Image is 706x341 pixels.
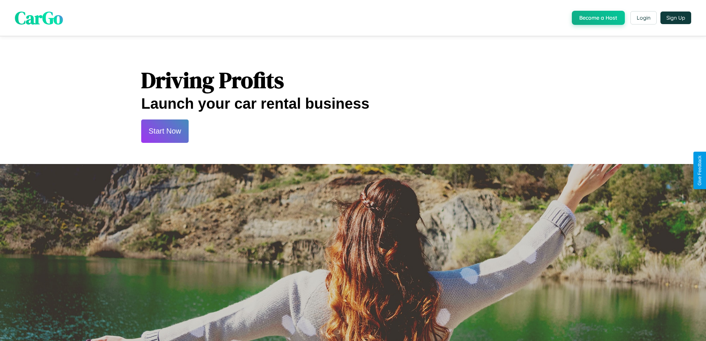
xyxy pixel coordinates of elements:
h1: Driving Profits [141,65,565,95]
div: Give Feedback [697,155,702,186]
span: CarGo [15,6,63,30]
button: Sign Up [660,12,691,24]
button: Login [630,11,657,24]
button: Become a Host [572,11,625,25]
button: Start Now [141,119,189,143]
h2: Launch your car rental business [141,95,565,112]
